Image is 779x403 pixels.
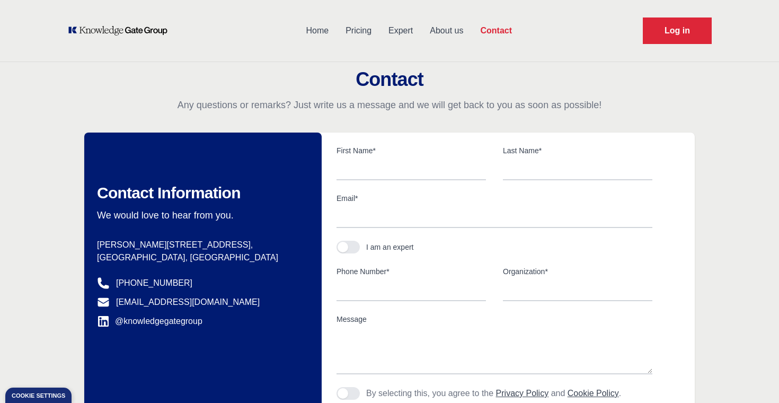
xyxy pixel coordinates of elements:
[366,387,621,400] p: By selecting this, you agree to the and .
[12,393,65,399] div: Cookie settings
[297,17,337,45] a: Home
[503,145,652,156] label: Last Name*
[337,266,486,277] label: Phone Number*
[116,277,192,290] a: [PHONE_NUMBER]
[472,17,520,45] a: Contact
[643,17,712,44] a: Request Demo
[67,25,175,36] a: KOL Knowledge Platform: Talk to Key External Experts (KEE)
[337,314,652,325] label: Message
[496,389,549,398] a: Privacy Policy
[116,296,260,309] a: [EMAIL_ADDRESS][DOMAIN_NAME]
[97,209,296,222] p: We would love to hear from you.
[380,17,421,45] a: Expert
[97,183,296,203] h2: Contact Information
[337,17,380,45] a: Pricing
[503,266,652,277] label: Organization*
[337,193,652,204] label: Email*
[97,315,202,328] a: @knowledgegategroup
[97,251,296,264] p: [GEOGRAPHIC_DATA], [GEOGRAPHIC_DATA]
[568,389,619,398] a: Cookie Policy
[726,352,779,403] iframe: Chat Widget
[97,239,296,251] p: [PERSON_NAME][STREET_ADDRESS],
[337,145,486,156] label: First Name*
[366,242,414,252] div: I am an expert
[421,17,472,45] a: About us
